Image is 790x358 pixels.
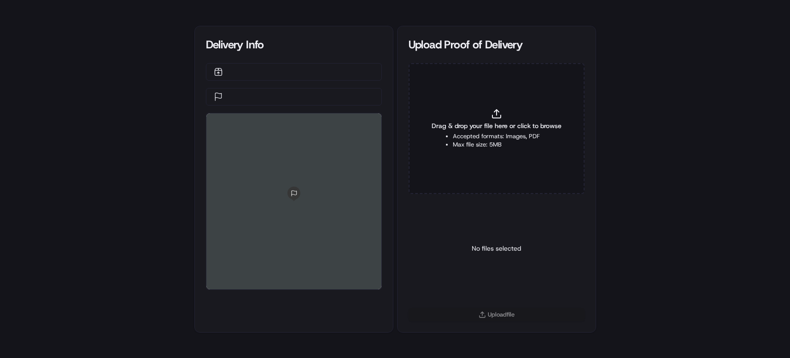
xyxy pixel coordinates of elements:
p: No files selected [472,244,521,253]
div: Upload Proof of Delivery [409,37,585,52]
div: Delivery Info [206,37,382,52]
span: Drag & drop your file here or click to browse [432,121,562,130]
li: Accepted formats: Images, PDF [453,132,540,141]
div: 0 [206,113,381,289]
li: Max file size: 5MB [453,141,540,149]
